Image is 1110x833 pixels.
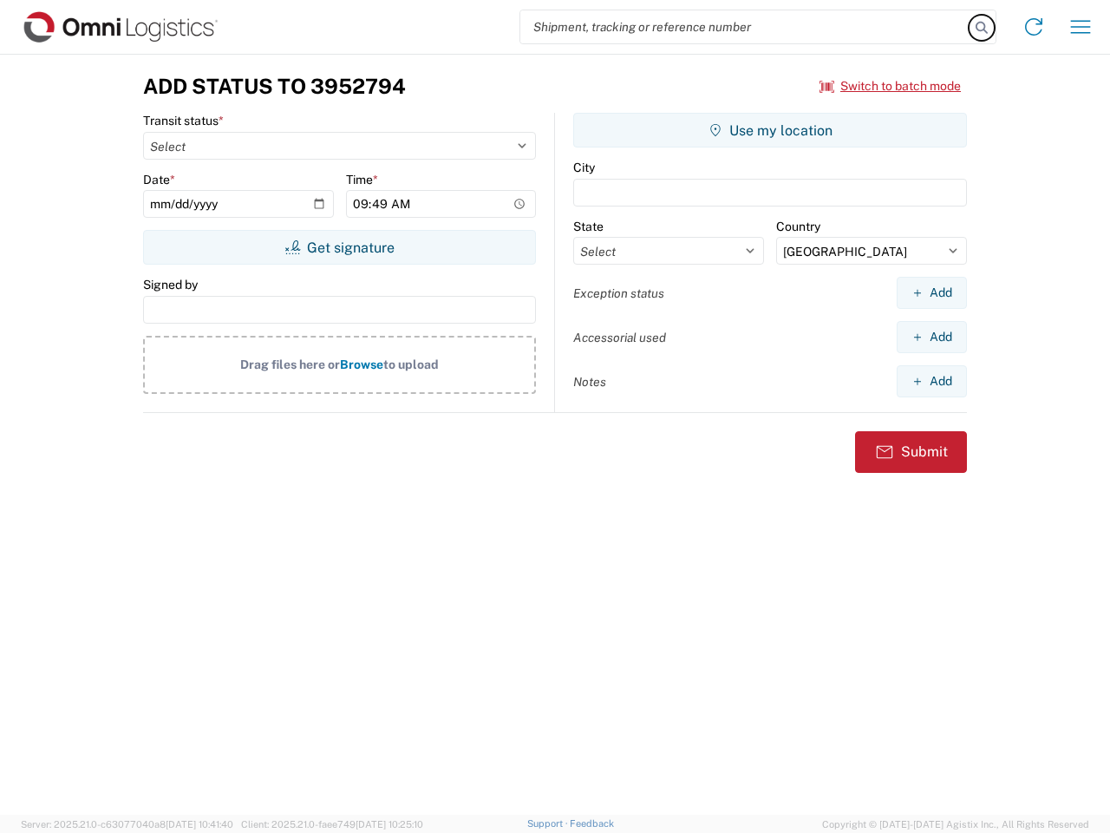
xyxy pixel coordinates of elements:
[143,74,406,99] h3: Add Status to 3952794
[383,357,439,371] span: to upload
[819,72,961,101] button: Switch to batch mode
[570,818,614,829] a: Feedback
[822,817,1089,832] span: Copyright © [DATE]-[DATE] Agistix Inc., All Rights Reserved
[143,277,198,292] label: Signed by
[346,172,378,187] label: Time
[897,365,967,397] button: Add
[897,277,967,309] button: Add
[143,172,175,187] label: Date
[527,818,571,829] a: Support
[240,357,340,371] span: Drag files here or
[855,431,967,473] button: Submit
[143,230,536,265] button: Get signature
[21,819,233,830] span: Server: 2025.21.0-c63077040a8
[573,330,666,345] label: Accessorial used
[520,10,970,43] input: Shipment, tracking or reference number
[573,285,664,301] label: Exception status
[776,219,820,234] label: Country
[340,357,383,371] span: Browse
[573,160,595,175] label: City
[241,819,423,830] span: Client: 2025.21.0-faee749
[573,219,604,234] label: State
[143,113,224,128] label: Transit status
[897,321,967,353] button: Add
[573,113,967,148] button: Use my location
[573,374,606,390] label: Notes
[356,819,423,830] span: [DATE] 10:25:10
[166,819,233,830] span: [DATE] 10:41:40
